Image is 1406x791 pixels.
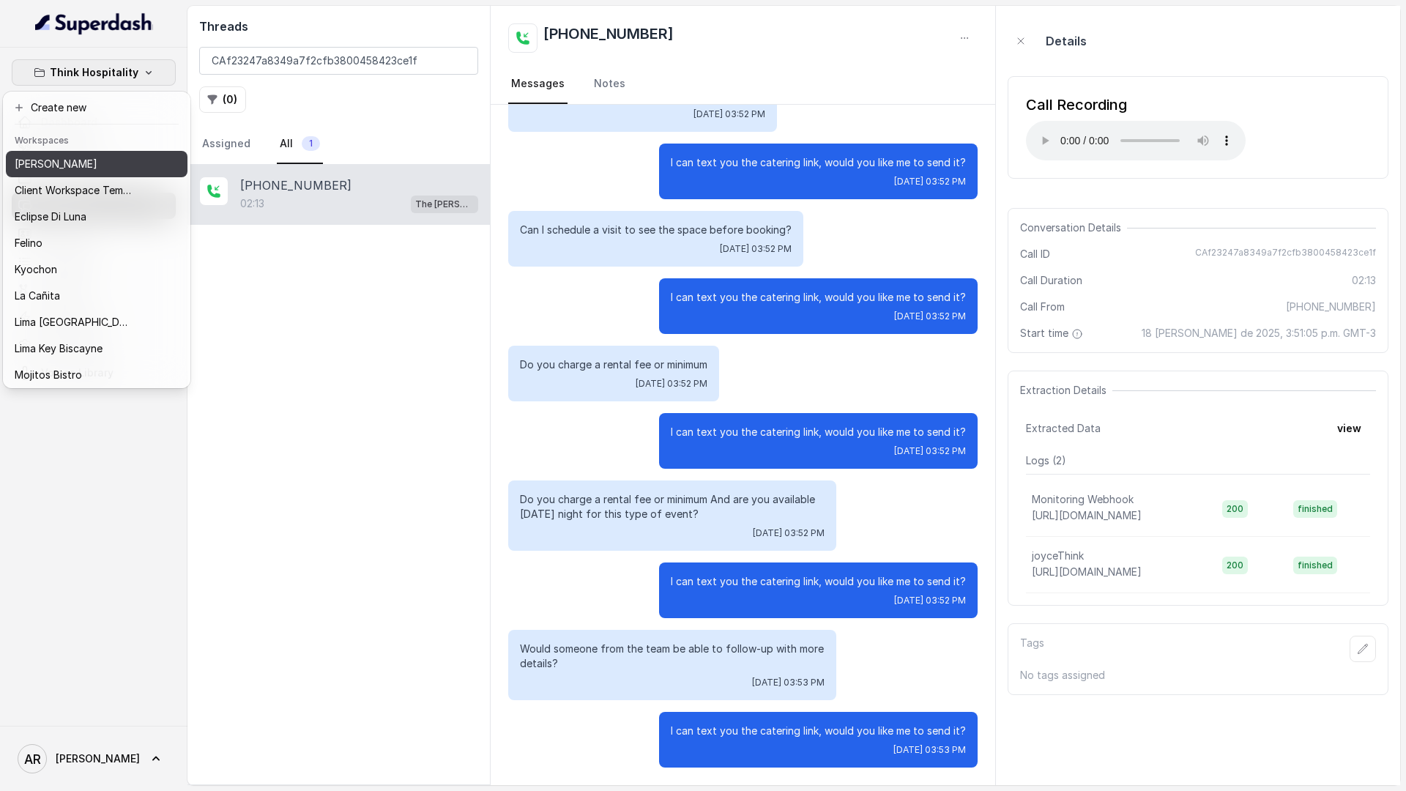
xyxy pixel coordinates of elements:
p: La Cañita [15,287,60,305]
p: Client Workspace Template [15,182,132,199]
p: [PERSON_NAME] [15,155,97,173]
p: Felino [15,234,42,252]
p: Eclipse Di Luna [15,208,86,226]
p: Kyochon [15,261,57,278]
button: Think Hospitality [12,59,176,86]
button: Create new [6,94,187,121]
header: Workspaces [6,127,187,151]
p: Mojitos Bistro [15,366,82,384]
p: Lima Key Biscayne [15,340,103,357]
p: Lima [GEOGRAPHIC_DATA] [15,313,132,331]
p: Think Hospitality [50,64,138,81]
div: Think Hospitality [3,92,190,388]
